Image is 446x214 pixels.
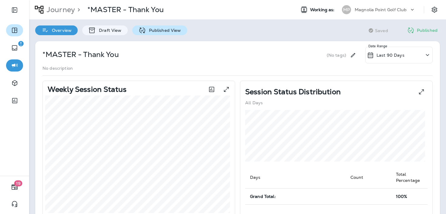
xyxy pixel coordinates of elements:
p: Session Status Distribution [245,89,341,94]
button: Toggle between session count and session percentage [205,83,218,95]
span: Working as: [310,7,336,12]
button: Expand Sidebar [6,4,23,16]
p: (No tags) [327,53,346,58]
div: Edit [347,47,359,63]
p: Journey [44,5,75,14]
th: Count [346,166,391,189]
p: Published [417,28,438,33]
span: Grand Total: [250,194,276,199]
p: *MASTER - Thank You [42,50,119,59]
p: > [75,5,80,14]
span: Saved [375,28,388,33]
div: MP [342,5,351,14]
th: Days [245,166,346,189]
p: *MASTER - Thank You [87,5,164,14]
button: Settings [429,4,440,15]
p: Magnolia Point Golf Club [355,7,407,12]
p: Last 90 Days [377,53,404,58]
p: Overview [49,28,72,33]
p: Date Range [368,44,388,48]
p: Weekly Session Status [48,87,127,92]
th: Total Percentage [391,166,427,189]
span: 19 [14,180,22,186]
p: All Days [245,100,263,105]
button: View Pie expanded to full screen [415,86,427,98]
p: Draft View [96,28,121,33]
button: 19 [6,181,23,193]
p: No description [42,66,73,71]
p: Published View [146,28,181,33]
span: 100% [396,194,407,199]
button: View graph expanded to full screen [220,83,232,95]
